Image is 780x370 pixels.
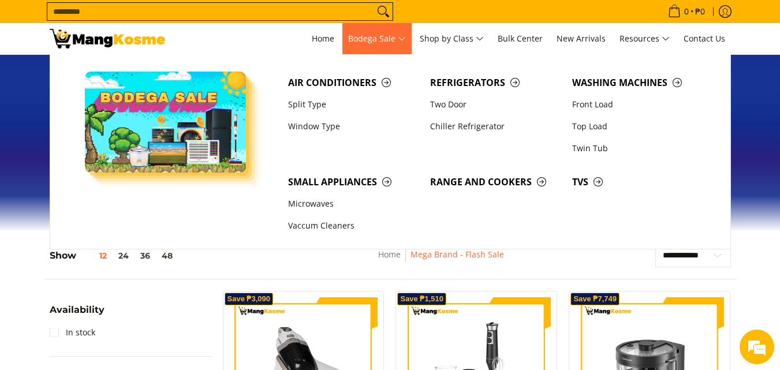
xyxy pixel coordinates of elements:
[420,32,484,46] span: Shop by Class
[414,23,490,54] a: Shop by Class
[342,23,412,54] a: Bodega Sale
[282,72,424,94] a: Air Conditioners
[113,251,135,260] button: 24
[400,296,443,302] span: Save ₱1,510
[60,65,194,80] div: Chat with us now
[410,249,504,260] a: Mega Brand - Flash Sale
[619,32,670,46] span: Resources
[424,171,566,193] a: Range and Cookers
[297,248,584,274] nav: Breadcrumbs
[348,32,406,46] span: Bodega Sale
[678,23,731,54] a: Contact Us
[682,8,691,16] span: 0
[282,215,424,237] a: Vaccum Cleaners
[50,29,165,48] img: MANG KOSME MEGA BRAND FLASH SALE: September 12-15, 2025 l Mang Kosme
[566,94,708,115] a: Front Load
[282,115,424,137] a: Window Type
[227,296,271,302] span: Save ₱3,090
[557,33,606,44] span: New Arrivals
[566,115,708,137] a: Top Load
[693,8,707,16] span: ₱0
[189,6,217,33] div: Minimize live chat window
[50,305,105,323] summary: Open
[424,115,566,137] a: Chiller Refrigerator
[566,137,708,159] a: Twin Tub
[50,323,95,342] a: In stock
[50,250,178,261] h5: Show
[573,296,617,302] span: Save ₱7,749
[67,111,159,228] span: We're online!
[665,5,708,18] span: •
[288,175,419,189] span: Small Appliances
[424,72,566,94] a: Refrigerators
[424,94,566,115] a: Two Door
[430,76,561,90] span: Refrigerators
[684,33,725,44] span: Contact Us
[378,249,401,260] a: Home
[282,94,424,115] a: Split Type
[566,72,708,94] a: Washing Machines
[374,3,393,20] button: Search
[282,193,424,215] a: Microwaves
[76,251,113,260] button: 12
[288,76,419,90] span: Air Conditioners
[614,23,675,54] a: Resources
[156,251,178,260] button: 48
[498,33,543,44] span: Bulk Center
[177,23,731,54] nav: Main Menu
[85,72,247,173] img: Bodega Sale
[312,33,334,44] span: Home
[306,23,340,54] a: Home
[551,23,611,54] a: New Arrivals
[572,76,703,90] span: Washing Machines
[50,305,105,315] span: Availability
[492,23,548,54] a: Bulk Center
[572,175,703,189] span: TVs
[430,175,561,189] span: Range and Cookers
[135,251,156,260] button: 36
[282,171,424,193] a: Small Appliances
[6,247,220,287] textarea: Type your message and hit 'Enter'
[566,171,708,193] a: TVs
